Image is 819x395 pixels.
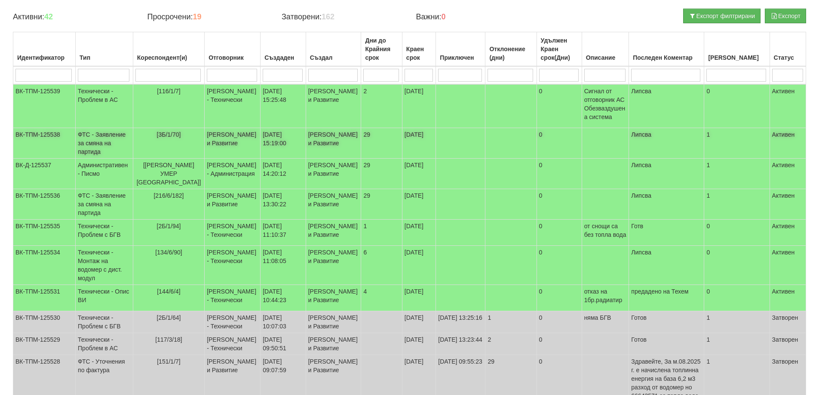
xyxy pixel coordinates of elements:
[402,285,436,311] td: [DATE]
[44,12,53,21] b: 42
[539,34,580,64] div: Удължен Краен срок(Дни)
[584,287,627,304] p: отказ на 1бр.радиатир
[537,128,582,159] td: 0
[363,192,370,199] span: 29
[770,220,806,246] td: Активен
[631,52,702,64] div: Последен Коментар
[13,32,76,67] th: Идентификатор: No sort applied, activate to apply an ascending sort
[537,159,582,189] td: 0
[193,12,201,21] b: 19
[363,34,399,64] div: Дни до Крайния срок
[205,311,261,333] td: [PERSON_NAME] - Технически
[155,249,182,256] span: [134/6/90]
[405,43,433,64] div: Краен срок
[147,13,268,21] h4: Просрочени:
[137,162,201,186] span: [[PERSON_NAME] УМЕР [GEOGRAPHIC_DATA]]
[13,285,76,311] td: ВК-ТПМ-125531
[537,220,582,246] td: 0
[584,313,627,322] p: няма БГВ
[704,311,770,333] td: 1
[537,333,582,355] td: 0
[770,246,806,285] td: Активен
[306,189,361,220] td: [PERSON_NAME] и Развитие
[76,285,133,311] td: Технически - Опис ВИ
[584,222,627,239] p: от снощи са без топла вода
[306,311,361,333] td: [PERSON_NAME] и Развитие
[770,159,806,189] td: Активен
[402,246,436,285] td: [DATE]
[770,333,806,355] td: Затворен
[205,333,261,355] td: [PERSON_NAME] - Технически
[261,159,306,189] td: [DATE] 14:20:12
[76,32,133,67] th: Тип: No sort applied, activate to apply an ascending sort
[402,189,436,220] td: [DATE]
[402,84,436,128] td: [DATE]
[537,311,582,333] td: 0
[704,159,770,189] td: 1
[157,223,181,230] span: [2Б/1/94]
[205,32,261,67] th: Отговорник: No sort applied, activate to apply an ascending sort
[76,159,133,189] td: Административен - Писмо
[261,285,306,311] td: [DATE] 10:44:23
[706,52,767,64] div: [PERSON_NAME]
[13,333,76,355] td: ВК-ТПМ-125529
[402,311,436,333] td: [DATE]
[770,32,806,67] th: Статус: No sort applied, activate to apply an ascending sort
[704,128,770,159] td: 1
[363,88,367,95] span: 2
[537,285,582,311] td: 0
[485,32,537,67] th: Отклонение (дни): No sort applied, activate to apply an ascending sort
[363,288,367,295] span: 4
[76,333,133,355] td: Технически - Проблем в АС
[704,84,770,128] td: 0
[76,311,133,333] td: Технически - Проблем с БГВ
[631,192,651,199] span: Липсва
[157,314,181,321] span: [2Б/1/64]
[153,192,184,199] span: [216/6/182]
[436,311,485,333] td: [DATE] 13:25:16
[306,32,361,67] th: Създал: No sort applied, activate to apply an ascending sort
[363,249,367,256] span: 6
[683,9,761,23] button: Експорт филтрирани
[402,32,436,67] th: Краен срок: No sort applied, activate to apply an ascending sort
[76,128,133,159] td: ФТС - Заявление за смяна на партида
[263,52,303,64] div: Създаден
[485,333,537,355] td: 2
[261,311,306,333] td: [DATE] 10:07:03
[631,314,647,321] span: Готов
[704,189,770,220] td: 1
[436,32,485,67] th: Приключен: No sort applied, activate to apply an ascending sort
[704,220,770,246] td: 0
[631,88,651,95] span: Липсва
[261,333,306,355] td: [DATE] 09:50:51
[306,333,361,355] td: [PERSON_NAME] и Развитие
[157,358,181,365] span: [151/1/7]
[704,32,770,67] th: Брой Файлове: No sort applied, activate to apply an ascending sort
[135,52,202,64] div: Кореспондент(и)
[157,131,181,138] span: [3Б/1/70]
[157,288,181,295] span: [144/6/4]
[261,32,306,67] th: Създаден: No sort applied, activate to apply an ascending sort
[308,52,359,64] div: Създал
[436,333,485,355] td: [DATE] 13:23:44
[306,285,361,311] td: [PERSON_NAME] и Развитие
[402,159,436,189] td: [DATE]
[704,333,770,355] td: 1
[442,12,446,21] b: 0
[157,88,181,95] span: [116/1/7]
[770,128,806,159] td: Активен
[306,220,361,246] td: [PERSON_NAME] и Развитие
[13,246,76,285] td: ВК-ТПМ-125534
[361,32,402,67] th: Дни до Крайния срок: No sort applied, activate to apply an ascending sort
[205,159,261,189] td: [PERSON_NAME] - Администрация
[13,189,76,220] td: ВК-ТПМ-125536
[770,311,806,333] td: Затворен
[306,159,361,189] td: [PERSON_NAME] и Развитие
[322,12,334,21] b: 162
[261,220,306,246] td: [DATE] 11:10:37
[772,52,804,64] div: Статус
[261,189,306,220] td: [DATE] 13:30:22
[631,249,651,256] span: Липсва
[76,220,133,246] td: Технически - Проблем с БГВ
[770,285,806,311] td: Активен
